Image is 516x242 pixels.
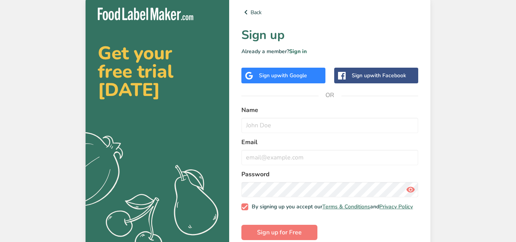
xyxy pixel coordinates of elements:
span: By signing up you accept our and [248,203,413,210]
p: Already a member? [241,47,418,55]
span: with Google [277,72,307,79]
button: Sign up for Free [241,225,317,240]
div: Sign up [352,71,406,80]
label: Password [241,170,418,179]
span: Sign up for Free [257,228,302,237]
span: with Facebook [370,72,406,79]
a: Back [241,8,418,17]
label: Email [241,138,418,147]
img: Food Label Maker [98,8,193,20]
a: Terms & Conditions [322,203,370,210]
h2: Get your free trial [DATE] [98,44,217,99]
span: OR [319,84,341,107]
div: Sign up [259,71,307,80]
label: Name [241,106,418,115]
input: email@example.com [241,150,418,165]
input: John Doe [241,118,418,133]
a: Privacy Policy [379,203,413,210]
h1: Sign up [241,26,418,44]
a: Sign in [289,48,307,55]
